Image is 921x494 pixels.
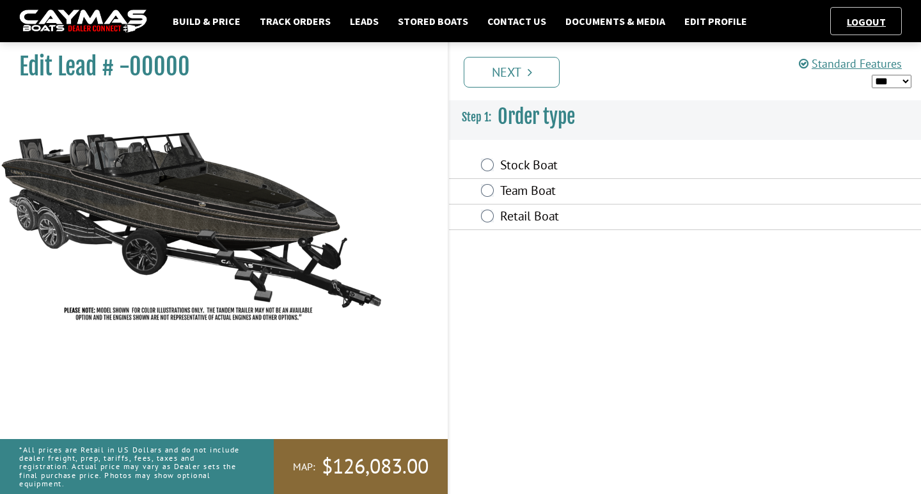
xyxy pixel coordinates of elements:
label: Team Boat [500,183,753,201]
label: Stock Boat [500,157,753,176]
a: Next [464,57,560,88]
img: caymas-dealer-connect-2ed40d3bc7270c1d8d7ffb4b79bf05adc795679939227970def78ec6f6c03838.gif [19,10,147,33]
h3: Order type [449,93,921,141]
a: MAP:$126,083.00 [274,439,448,494]
a: Contact Us [481,13,553,29]
ul: Pagination [460,55,921,88]
label: Retail Boat [500,208,753,227]
a: Logout [840,15,892,28]
h1: Edit Lead # -00000 [19,52,416,81]
a: Edit Profile [678,13,753,29]
p: *All prices are Retail in US Dollars and do not include dealer freight, prep, tariffs, fees, taxe... [19,439,245,494]
a: Build & Price [166,13,247,29]
a: Documents & Media [559,13,672,29]
span: $126,083.00 [322,453,429,480]
a: Leads [343,13,385,29]
a: Stored Boats [391,13,475,29]
a: Standard Features [799,56,902,71]
a: Track Orders [253,13,337,29]
span: MAP: [293,460,315,474]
